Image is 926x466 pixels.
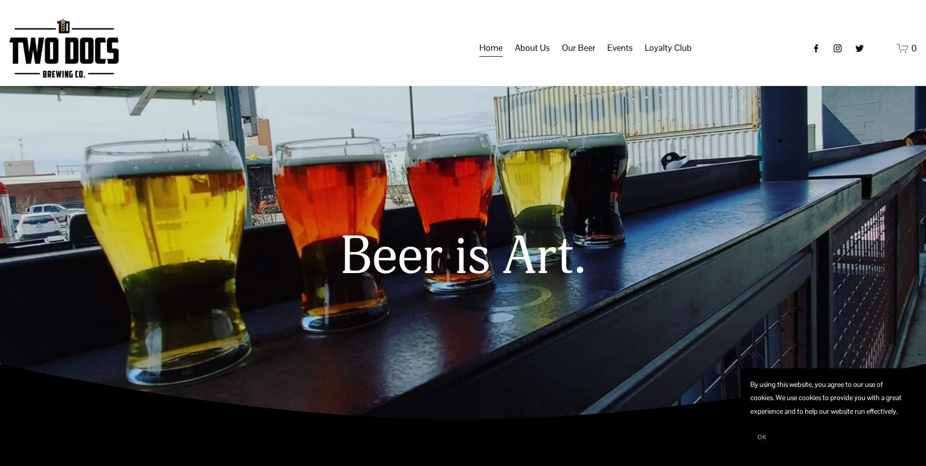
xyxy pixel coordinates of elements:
[479,39,503,58] a: Home
[833,43,843,53] a: instagram-unauth
[515,40,550,56] span: About Us
[607,39,633,58] a: folder dropdown
[645,39,692,58] a: folder dropdown
[750,428,774,446] button: OK
[562,40,596,56] span: Our Beer
[9,19,119,78] img: Two Docs Brewing Co.
[562,39,596,58] a: folder dropdown
[758,433,766,441] span: OK
[855,43,864,53] a: twitter-unauth
[645,40,692,56] span: Loyalty Club
[741,368,916,456] section: Cookie banner
[515,39,550,58] a: folder dropdown
[897,42,917,54] a: 0 items in cart
[607,40,633,56] span: Events
[911,42,917,54] span: 0
[811,43,821,53] a: Facebook
[122,228,805,287] h1: Beer is Art.
[750,378,906,418] p: By using this website, you agree to our use of cookies. We use cookies to provide you with a grea...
